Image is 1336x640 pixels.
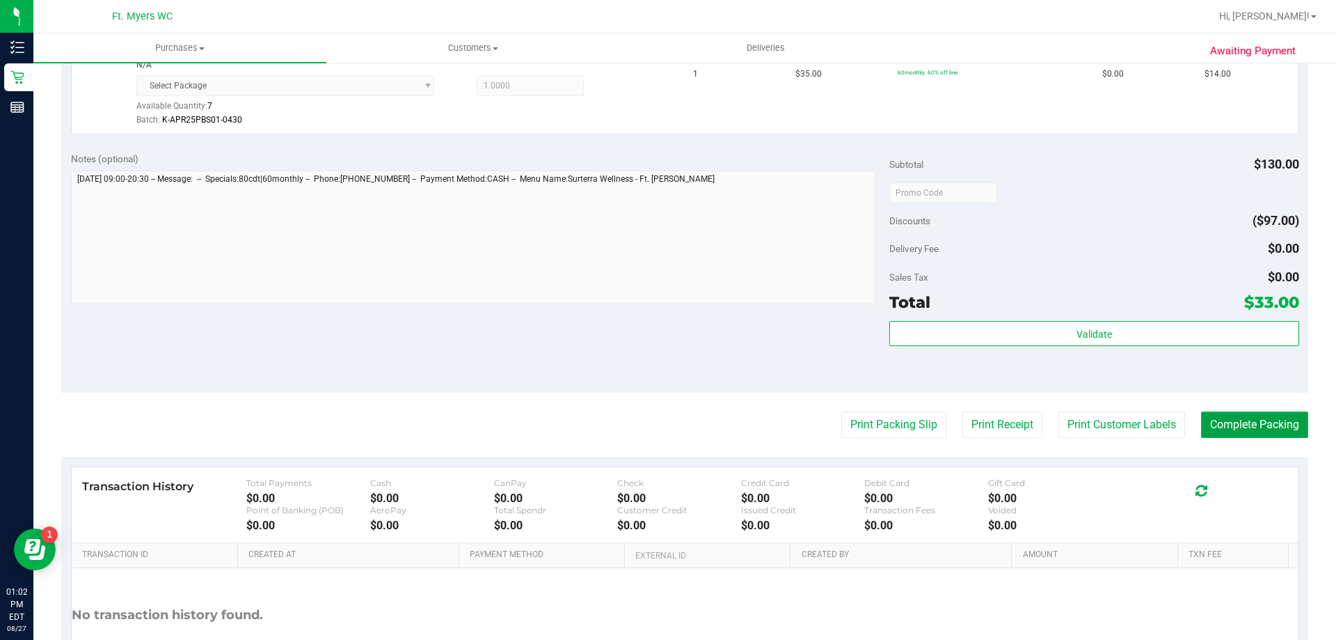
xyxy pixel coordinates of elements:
span: Subtotal [889,159,923,170]
span: Deliveries [728,42,804,54]
div: $0.00 [741,519,865,532]
div: Check [617,478,741,488]
div: Issued Credit [741,505,865,515]
input: Promo Code [889,182,997,203]
p: 01:02 PM EDT [6,586,27,623]
div: Debit Card [864,478,988,488]
div: Transaction Fees [864,505,988,515]
div: Voided [988,505,1112,515]
span: Validate [1076,329,1112,340]
span: Delivery Fee [889,243,939,254]
inline-svg: Reports [10,100,24,114]
div: $0.00 [494,492,618,505]
div: $0.00 [370,519,494,532]
span: Customers [327,42,619,54]
iframe: Resource center unread badge [41,526,58,543]
div: $0.00 [246,519,370,532]
div: $0.00 [864,519,988,532]
div: CanPay [494,478,618,488]
a: Created By [802,549,1006,561]
span: Sales Tax [889,272,928,283]
button: Print Receipt [962,412,1042,438]
span: $33.00 [1244,292,1299,312]
span: $0.00 [1268,241,1299,256]
a: Purchases [33,33,326,63]
span: Awaiting Payment [1210,43,1296,59]
div: $0.00 [988,519,1112,532]
div: $0.00 [246,492,370,505]
span: N/A [136,58,152,72]
div: $0.00 [617,519,741,532]
span: Total [889,292,930,312]
div: Customer Credit [617,505,741,515]
button: Complete Packing [1201,412,1308,438]
div: $0.00 [494,519,618,532]
p: 08/27 [6,623,27,634]
button: Validate [889,321,1298,346]
div: Total Spendr [494,505,618,515]
span: 7 [207,101,212,111]
a: Txn Fee [1188,549,1282,561]
inline-svg: Retail [10,70,24,84]
div: $0.00 [988,492,1112,505]
span: ($97.00) [1252,213,1299,228]
div: AeroPay [370,505,494,515]
div: $0.00 [741,492,865,505]
span: $14.00 [1204,68,1231,81]
th: External ID [624,543,790,568]
a: Amount [1023,549,1172,561]
a: Customers [326,33,619,63]
a: Payment Method [470,549,619,561]
span: 60monthly: 60% off line [898,69,957,76]
span: $0.00 [1268,270,1299,284]
span: Notes (optional) [71,153,138,164]
div: Cash [370,478,494,488]
inline-svg: Inventory [10,40,24,54]
span: 1 [693,68,698,81]
span: $0.00 [1102,68,1124,81]
span: Discounts [889,208,930,233]
span: Purchases [33,42,326,54]
span: Hi, [PERSON_NAME]! [1219,10,1310,22]
span: Batch: [136,115,160,125]
div: $0.00 [617,492,741,505]
a: Created At [248,549,453,561]
div: Credit Card [741,478,865,488]
span: K-APR25PBS01-0430 [162,115,242,125]
button: Print Customer Labels [1058,412,1185,438]
button: Print Packing Slip [841,412,946,438]
iframe: Resource center [14,529,56,570]
a: Transaction ID [82,549,232,561]
div: $0.00 [864,492,988,505]
div: Point of Banking (POB) [246,505,370,515]
div: $0.00 [370,492,494,505]
div: Gift Card [988,478,1112,488]
a: Deliveries [619,33,912,63]
span: $130.00 [1254,157,1299,171]
div: Total Payments [246,478,370,488]
span: $35.00 [795,68,822,81]
div: Available Quantity: [136,96,450,123]
span: Ft. Myers WC [112,10,173,22]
